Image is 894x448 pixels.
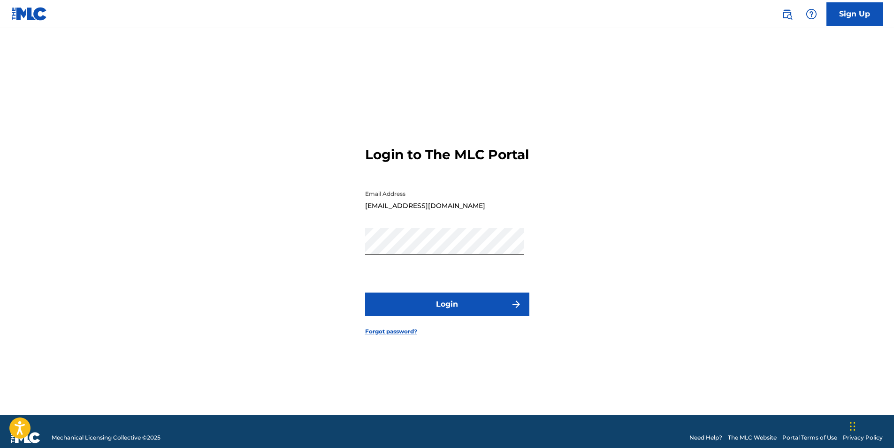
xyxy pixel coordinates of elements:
img: MLC Logo [11,7,47,21]
iframe: Chat Widget [847,403,894,448]
a: Privacy Policy [843,433,883,442]
a: Portal Terms of Use [782,433,837,442]
a: Public Search [778,5,796,23]
span: Mechanical Licensing Collective © 2025 [52,433,160,442]
img: help [806,8,817,20]
a: Sign Up [826,2,883,26]
a: Forgot password? [365,327,417,336]
img: f7272a7cc735f4ea7f67.svg [511,299,522,310]
a: Need Help? [689,433,722,442]
div: Help [802,5,821,23]
button: Login [365,293,529,316]
img: search [781,8,793,20]
h3: Login to The MLC Portal [365,147,529,163]
div: Drag [850,412,856,440]
a: The MLC Website [728,433,777,442]
img: logo [11,432,40,443]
